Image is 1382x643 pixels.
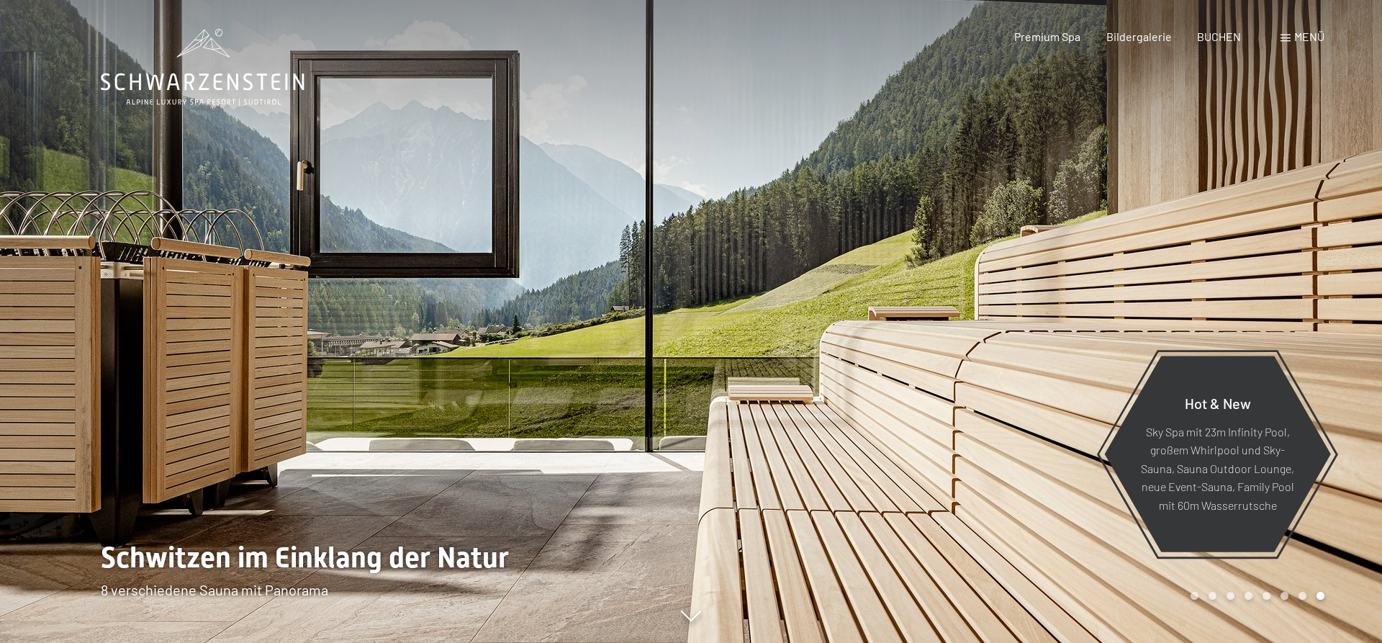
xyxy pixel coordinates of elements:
[1014,30,1080,43] a: Premium Spa
[1191,592,1198,600] div: Carousel Page 1
[1185,394,1251,411] span: Hot & New
[1263,592,1270,600] div: Carousel Page 5
[1106,30,1172,43] a: Bildergalerie
[1245,592,1252,600] div: Carousel Page 4
[1209,592,1216,600] div: Carousel Page 2
[1299,592,1306,600] div: Carousel Page 7
[1197,30,1241,43] a: BUCHEN
[1281,592,1288,600] div: Carousel Page 6
[1227,592,1234,600] div: Carousel Page 3
[1103,355,1332,553] a: Hot & New Sky Spa mit 23m Infinity Pool, großem Whirlpool und Sky-Sauna, Sauna Outdoor Lounge, ne...
[1294,30,1324,43] span: Menü
[1139,422,1296,514] p: Sky Spa mit 23m Infinity Pool, großem Whirlpool und Sky-Sauna, Sauna Outdoor Lounge, neue Event-S...
[1185,592,1324,600] div: Carousel Pagination
[1316,592,1324,600] div: Carousel Page 8 (Current Slide)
